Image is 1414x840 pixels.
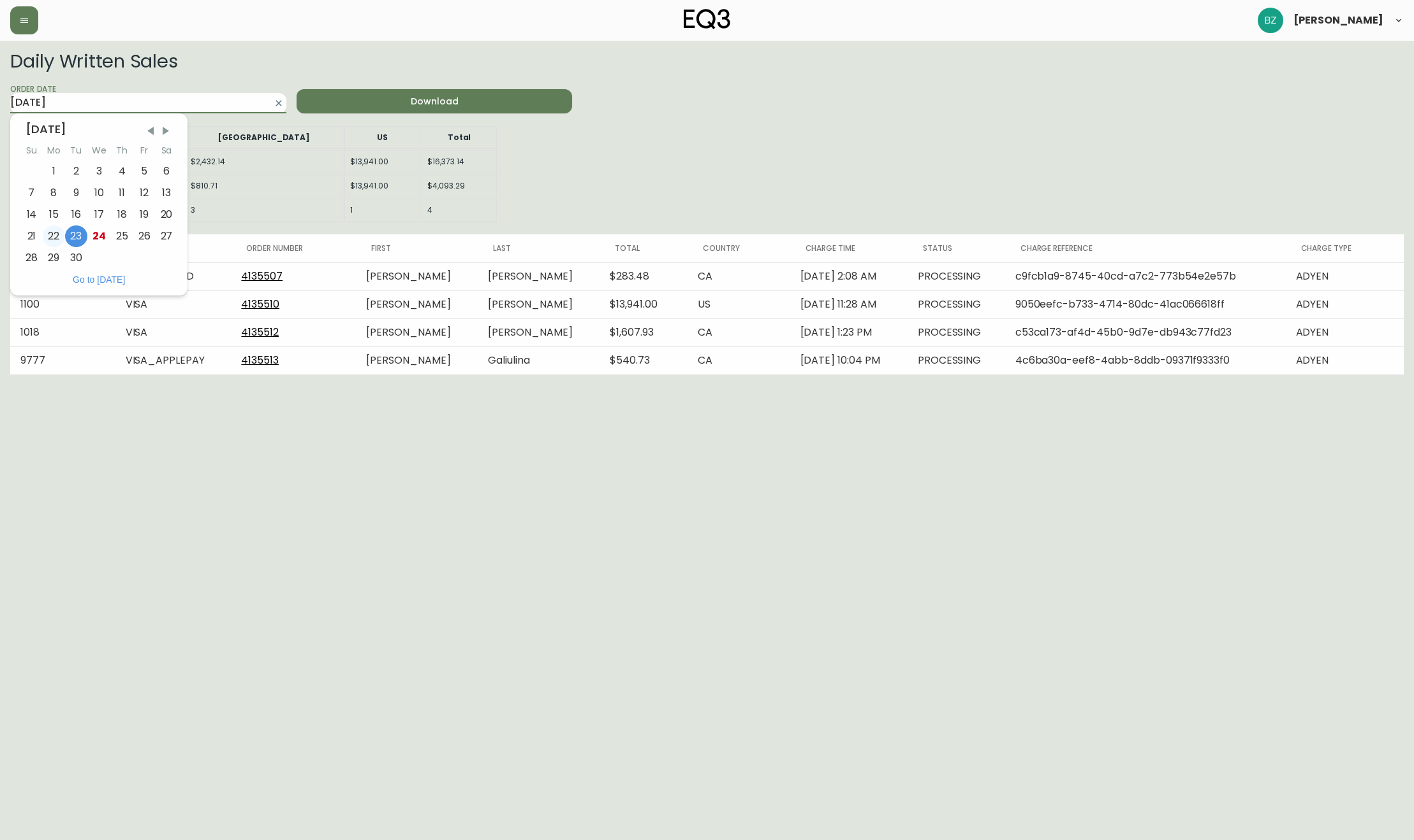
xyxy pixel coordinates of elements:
[10,93,266,113] input: mm/dd/yyyy
[908,346,1005,374] td: PROCESSING
[356,346,478,374] td: [PERSON_NAME]
[297,89,573,113] button: Download
[1286,262,1404,290] td: ADYEN
[478,262,600,290] td: [PERSON_NAME]
[688,346,790,374] td: CA
[600,234,688,262] th: Total
[790,234,908,262] th: Charge Time
[1005,262,1286,290] td: c9fcb1a9-8745-40cd-a7c2-773b54e2e57b
[159,125,172,138] span: Next Month
[185,174,344,197] td: $810.71
[43,225,65,247] div: Mon Sep 22 2025
[115,346,232,374] td: VISA_APPLEPAY
[115,290,232,318] td: VISA
[688,318,790,346] td: CA
[684,9,731,29] img: logo
[10,346,115,374] td: 9777
[422,199,496,222] td: 4
[600,346,688,374] td: $540.73
[185,199,344,222] td: 3
[600,318,688,346] td: $1,607.93
[111,182,133,204] div: Thu Sep 11 2025
[356,318,478,346] td: [PERSON_NAME]
[241,325,279,339] a: 4135512
[111,225,133,247] div: Thu Sep 25 2025
[65,225,87,247] div: Tue Sep 23 2025
[356,290,478,318] td: [PERSON_NAME]
[478,346,600,374] td: Galiulina
[422,174,496,197] td: $4,093.29
[688,290,790,318] td: US
[26,124,172,135] div: [DATE]
[1005,346,1286,374] td: 4c6ba30a-eef8-4abb-8ddb-09371f9333f0
[1286,290,1404,318] td: ADYEN
[116,144,128,157] abbr: Thursday
[1293,15,1383,25] span: [PERSON_NAME]
[156,160,178,182] div: Sat Sep 06 2025
[10,290,115,318] td: 1100
[185,126,344,149] th: [GEOGRAPHIC_DATA]
[43,160,65,182] div: Mon Sep 01 2025
[156,204,178,225] div: Sat Sep 20 2025
[87,225,111,247] div: Wed Sep 24 2025
[185,150,344,173] td: $2,432.14
[65,182,87,204] div: Tue Sep 09 2025
[1286,318,1404,346] td: ADYEN
[478,290,600,318] td: [PERSON_NAME]
[600,290,688,318] td: $13,941.00
[356,262,478,290] td: [PERSON_NAME]
[307,94,563,110] span: Download
[1286,346,1404,374] td: ADYEN
[133,225,156,247] div: Fri Sep 26 2025
[1005,234,1286,262] th: Charge Reference
[790,318,908,346] td: [DATE] 1:23 PM
[20,247,43,269] div: Sun Sep 28 2025
[344,126,420,149] th: US
[140,144,148,157] abbr: Friday
[241,269,283,283] a: 4135507
[344,199,420,222] td: 1
[478,318,600,346] td: [PERSON_NAME]
[908,290,1005,318] td: PROCESSING
[43,247,65,269] div: Mon Sep 29 2025
[10,318,115,346] td: 1018
[92,144,107,157] abbr: Wednesday
[1005,290,1286,318] td: 9050eefc-b733-4714-80dc-41ac066618ff
[688,234,790,262] th: Country
[908,262,1005,290] td: PROCESSING
[344,150,420,173] td: $13,941.00
[241,297,279,311] a: 4135510
[47,144,61,157] abbr: Monday
[344,174,420,197] td: $13,941.00
[144,125,157,138] span: Previous Month
[65,247,87,269] div: Tue Sep 30 2025
[115,318,232,346] td: VISA
[908,234,1005,262] th: Status
[10,51,858,71] h2: Daily Written Sales
[69,274,129,285] button: Go to Today
[908,318,1005,346] td: PROCESSING
[688,262,790,290] td: CA
[356,234,478,262] th: First
[422,126,496,149] th: Total
[43,204,65,225] div: Mon Sep 15 2025
[87,204,111,225] div: Wed Sep 17 2025
[478,234,600,262] th: Last
[600,262,688,290] td: $283.48
[1258,8,1283,33] img: 603957c962080f772e6770b96f84fb5c
[20,225,43,247] div: Sun Sep 21 2025
[790,262,908,290] td: [DATE] 2:08 AM
[790,290,908,318] td: [DATE] 11:28 AM
[133,160,156,182] div: Fri Sep 05 2025
[422,150,496,173] td: $16,373.14
[70,144,82,157] abbr: Tuesday
[1286,234,1404,262] th: Charge Type
[156,225,178,247] div: Sat Sep 27 2025
[111,204,133,225] div: Thu Sep 18 2025
[20,204,43,225] div: Sun Sep 14 2025
[156,182,178,204] div: Sat Sep 13 2025
[133,204,156,225] div: Fri Sep 19 2025
[231,234,356,262] th: Order Number
[26,144,37,157] abbr: Sunday
[87,182,111,204] div: Wed Sep 10 2025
